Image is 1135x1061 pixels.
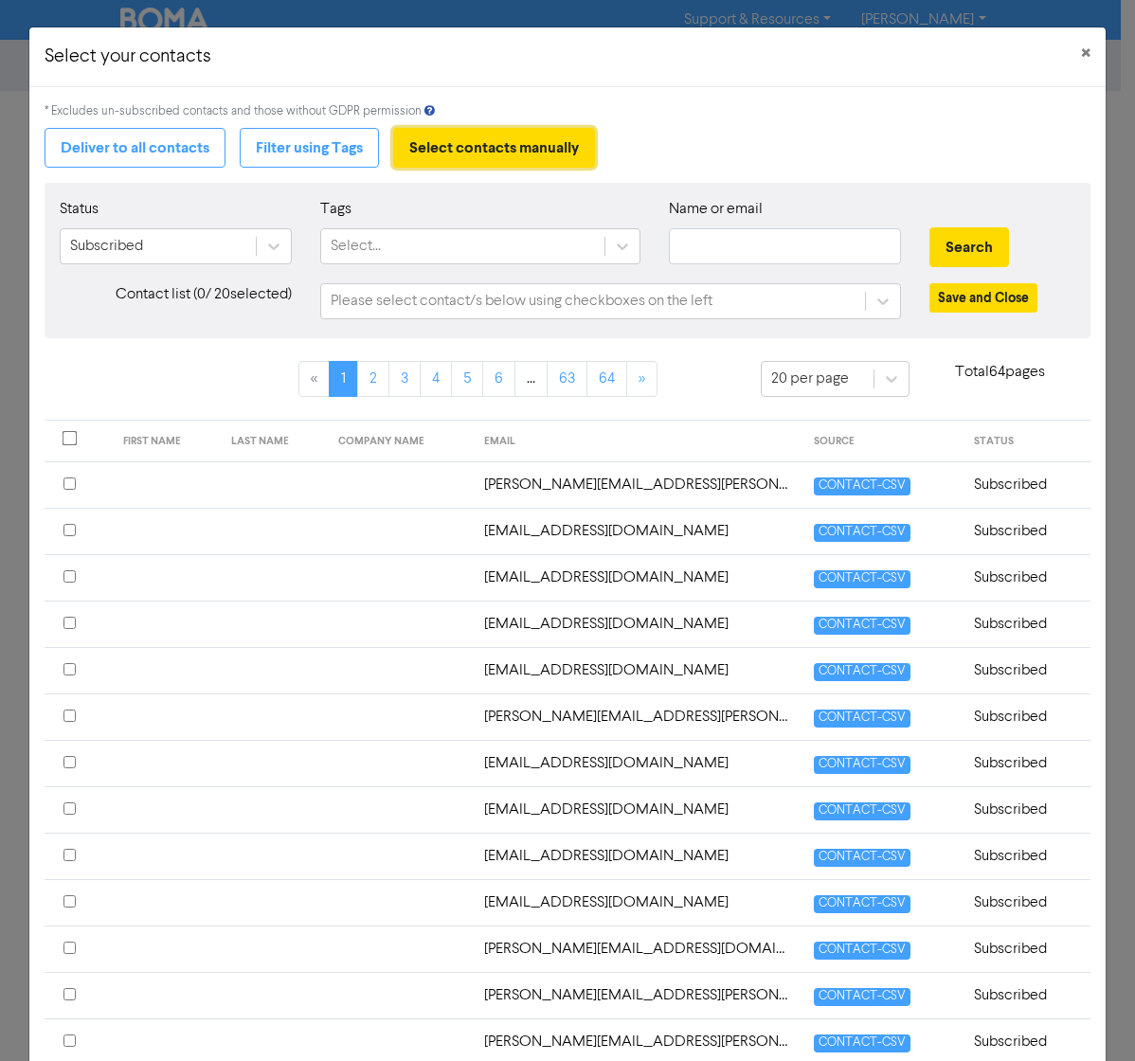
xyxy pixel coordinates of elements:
h5: Select your contacts [45,43,211,71]
iframe: Chat Widget [1040,970,1135,1061]
div: Please select contact/s below using checkboxes on the left [331,290,712,313]
td: Subscribed [963,601,1090,647]
th: STATUS [963,421,1090,462]
td: Subscribed [963,833,1090,879]
td: simondimascio@aol.com [473,786,802,833]
span: CONTACT-CSV [814,570,910,588]
td: Subscribed [963,508,1090,554]
span: CONTACT-CSV [814,802,910,820]
td: Subscribed [963,786,1090,833]
a: Page 64 [586,361,627,397]
span: CONTACT-CSV [814,663,910,681]
div: Select... [331,235,381,258]
label: Name or email [669,198,763,221]
div: Subscribed [70,235,143,258]
a: Page 1 is your current page [329,361,358,397]
a: Page 63 [547,361,587,397]
span: and those without GDPR permission [231,105,436,119]
span: CONTACT-CSV [814,895,910,913]
td: sarahburkemurphy@gmail.com [473,879,802,926]
td: Subscribed [963,879,1090,926]
span: CONTACT-CSV [814,524,910,542]
th: FIRST NAME [112,421,220,462]
a: Page 2 [357,361,389,397]
a: Page 4 [420,361,452,397]
td: sam.cohen38@ntlworld.com [473,926,802,972]
span: CONTACT-CSV [814,849,910,867]
td: Subscribed [963,693,1090,740]
span: CONTACT-CSV [814,756,910,774]
td: steven.fruhman@gmail.com [473,693,802,740]
a: » [626,361,658,397]
button: Close [1066,27,1106,81]
td: suebrindles@hotmail.com [473,601,802,647]
button: Deliver to all contacts [45,128,225,168]
th: SOURCE [802,421,963,462]
label: Tags [320,198,351,221]
a: Page 3 [388,361,421,397]
th: EMAIL [473,421,802,462]
button: Filter using Tags [240,128,379,168]
a: Page 5 [451,361,483,397]
span: CONTACT-CSV [814,942,910,960]
td: talintyre@gmail.com [473,554,802,601]
span: CONTACT-CSV [814,1034,910,1052]
span: × [1081,40,1090,68]
div: * Excludes un-subscribed contacts [45,102,1090,120]
td: timchadwick@uwclub.net [473,508,802,554]
span: CONTACT-CSV [814,710,910,728]
td: Subscribed [963,740,1090,786]
td: Subscribed [963,647,1090,693]
div: 20 per page [771,368,849,390]
button: Search [929,227,1009,267]
th: COMPANY NAME [327,421,473,462]
td: Subscribed [963,972,1090,1018]
button: Save and Close [929,283,1037,313]
span: CONTACT-CSV [814,617,910,635]
p: Total 64 pages [910,361,1090,384]
button: Select contacts manually [393,128,595,168]
div: Contact list ( 0 / 20 selected) [45,283,307,319]
span: CONTACT-CSV [814,988,910,1006]
td: rosemary.emmonds@nhs.net [473,972,802,1018]
label: Status [60,198,99,221]
td: Subscribed [963,926,1090,972]
td: seanclo@icloud.com [473,833,802,879]
span: CONTACT-CSV [814,477,910,495]
td: tracy.eyres@yahoo.co.uk [473,461,802,508]
a: Page 6 [482,361,515,397]
th: LAST NAME [220,421,328,462]
td: stebundi@gmail.com [473,740,802,786]
td: Subscribed [963,554,1090,601]
td: Subscribed [963,461,1090,508]
td: sue.tierney11@yahoo.co.uk [473,647,802,693]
